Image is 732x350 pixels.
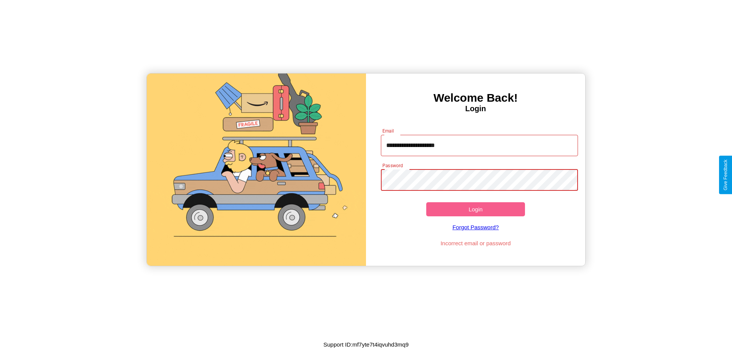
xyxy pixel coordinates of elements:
button: Login [426,202,525,216]
label: Email [382,128,394,134]
img: gif [147,74,366,266]
a: Forgot Password? [377,216,575,238]
label: Password [382,162,403,169]
h4: Login [366,104,585,113]
div: Give Feedback [723,160,728,190]
p: Incorrect email or password [377,238,575,248]
h3: Welcome Back! [366,91,585,104]
p: Support ID: mf7yte7t4iqvuhd3mq9 [323,339,408,350]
